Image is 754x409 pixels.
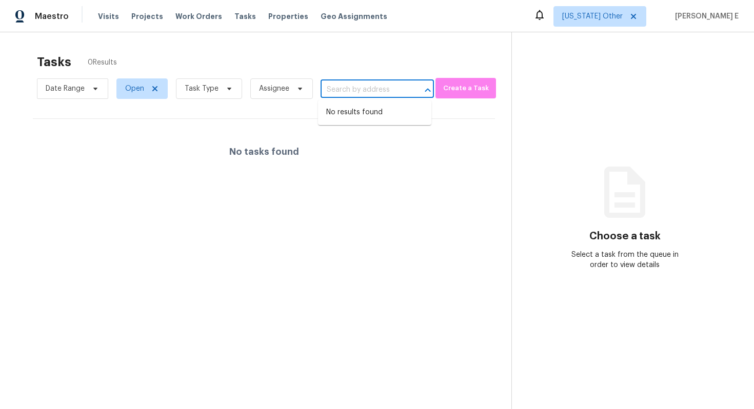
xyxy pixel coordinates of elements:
span: Task Type [185,84,219,94]
span: Date Range [46,84,85,94]
span: Tasks [234,13,256,20]
span: [US_STATE] Other [562,11,623,22]
span: Work Orders [175,11,222,22]
span: Maestro [35,11,69,22]
span: Properties [268,11,308,22]
span: Visits [98,11,119,22]
button: Create a Task [435,78,496,98]
span: Open [125,84,144,94]
span: Assignee [259,84,289,94]
h2: Tasks [37,57,71,67]
h4: No tasks found [229,147,299,157]
div: No results found [318,100,431,125]
button: Close [421,83,435,97]
div: Select a task from the queue in order to view details [568,250,681,270]
h3: Choose a task [589,231,661,241]
span: [PERSON_NAME] E [671,11,739,22]
input: Search by address [321,82,405,98]
span: Create a Task [441,83,491,94]
span: Geo Assignments [321,11,387,22]
span: 0 Results [88,57,117,68]
span: Projects [131,11,163,22]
